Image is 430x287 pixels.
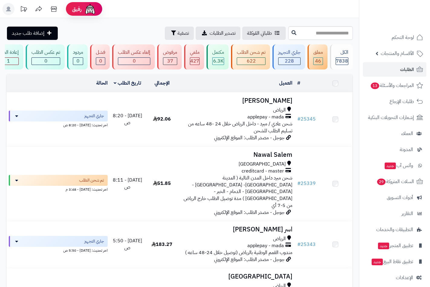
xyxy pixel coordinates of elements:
a: أدوات التسويق [363,190,426,205]
div: فشل [96,49,105,56]
a: الطلبات [363,62,426,77]
span: مندوب القمم الوطنية بالرياض (توصيل خلال 24-48 ساعه ) [185,249,292,256]
div: اخر تحديث: [DATE] - 3:48 م [9,186,108,192]
span: تصدير الطلبات [210,30,236,37]
span: [GEOGRAPHIC_DATA] [239,161,286,168]
a: # [297,79,300,87]
a: العميل [279,79,292,87]
span: أدوات التسويق [387,193,413,202]
span: [DATE] - 8:20 ص [113,112,142,126]
a: #25345 [297,115,316,123]
div: 622 [237,58,265,65]
a: إضافة طلب جديد [7,27,58,40]
span: شحن مبرد داخل المدن التالية ( المدينة [GEOGRAPHIC_DATA]- [GEOGRAPHIC_DATA] - [GEOGRAPHIC_DATA] - ... [184,174,292,209]
a: الإجمالي [155,79,170,87]
a: إشعارات التحويلات البنكية [363,110,426,125]
a: المراجعات والأسئلة13 [363,78,426,93]
a: طلباتي المُوكلة [242,27,286,40]
span: 6.3K [213,57,223,65]
span: 0 [99,57,102,65]
a: مرفوض 37 [156,44,183,69]
span: جديد [378,243,389,249]
div: 0 [32,58,60,65]
span: 0 [133,57,136,65]
span: التطبيقات والخدمات [376,225,413,234]
div: مردود [73,49,83,56]
div: 6291 [213,58,224,65]
span: 622 [247,57,256,65]
span: السلات المتروكة [376,177,414,186]
span: وآتس آب [384,161,413,170]
div: إلغاء عكس الطلب [118,49,150,56]
a: تصدير الطلبات [196,27,240,40]
span: الأقسام والمنتجات [381,49,414,58]
div: 46 [314,58,323,65]
span: [DATE] - 8:11 ص [113,176,142,191]
div: معلق [313,49,323,56]
h3: [PERSON_NAME] [182,97,292,104]
img: ai-face.png [84,3,96,15]
span: جاري التجهيز [84,238,104,244]
span: التقارير [402,209,413,218]
span: 0 [44,57,47,65]
h3: اسر [PERSON_NAME] [182,226,292,233]
a: تاريخ الطلب [114,79,141,87]
button: تصفية [165,27,194,40]
a: المدونة [363,142,426,157]
div: جاري التجهيز [278,49,301,56]
span: [DATE] - 5:50 ص [113,237,142,251]
a: #25343 [297,241,316,248]
a: تطبيق نقاط البيعجديد [363,254,426,269]
div: 427 [190,58,199,65]
span: المراجعات والأسئلة [370,81,414,90]
div: ملغي [190,49,200,56]
span: جديد [385,163,396,169]
span: جاري التجهيز [84,113,104,119]
span: تصفية [178,30,189,37]
div: مرفوض [163,49,177,56]
a: جاري التجهيز 228 [271,44,306,69]
span: 92.06 [153,115,171,123]
span: العملاء [401,129,413,138]
span: creditcard - master [242,168,284,175]
a: فشل 0 [89,44,111,69]
span: الرياض [273,107,286,114]
span: جوجل - مصدر الطلب: الموقع الإلكتروني [214,209,285,216]
span: طلبات الإرجاع [389,97,414,106]
a: تحديثات المنصة [16,3,31,17]
span: المدونة [400,145,413,154]
span: طلباتي المُوكلة [247,30,272,37]
span: 37 [167,57,173,65]
div: 37 [163,58,177,65]
span: 51.85 [153,180,171,187]
span: 13 [371,82,379,89]
span: applepay - mada [247,114,284,121]
span: شحن عادي / مبرد - داخل الرياض خلال 24 -48 ساعه من تسليم الطلب للشحن [188,120,292,134]
a: معلق 46 [306,44,329,69]
span: جوجل - مصدر الطلب: الموقع الإلكتروني [214,256,285,263]
span: applepay - mada [247,242,284,249]
a: تم شحن الطلب 622 [230,44,271,69]
span: لوحة التحكم [392,33,414,42]
span: 7838 [336,57,348,65]
a: الإعدادات [363,270,426,285]
span: # [297,241,301,248]
span: الرياض [273,235,286,242]
a: الحالة [96,79,108,87]
span: تطبيق نقاط البيع [371,257,413,266]
div: 228 [279,58,300,65]
img: logo-2.png [389,15,424,28]
span: رفيق [72,5,82,13]
a: العملاء [363,126,426,141]
span: تم شحن الطلب [79,177,104,183]
a: الكل7838 [329,44,354,69]
span: 46 [315,57,321,65]
span: تطبيق المتجر [377,241,413,250]
span: 183.27 [151,241,172,248]
span: 228 [285,57,294,65]
a: التطبيقات والخدمات [363,222,426,237]
a: مكتمل 6.3K [205,44,230,69]
div: اخر تحديث: [DATE] - 8:20 ص [9,121,108,128]
div: مكتمل [212,49,224,56]
span: # [297,115,301,123]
